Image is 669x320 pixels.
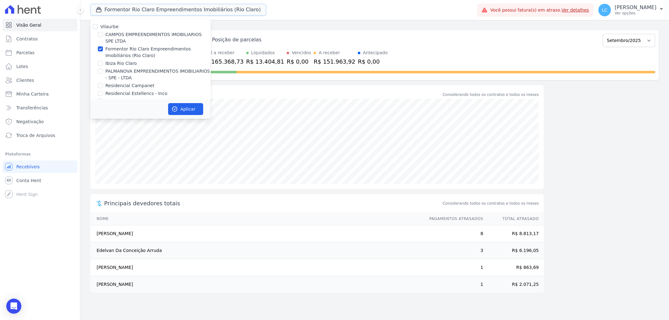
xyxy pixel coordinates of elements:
span: Você possui fatura(s) em atraso. [490,7,589,13]
td: R$ 8.813,17 [484,225,544,242]
span: Negativação [16,118,44,125]
span: Troca de Arquivos [16,132,55,139]
div: Total a receber [202,50,244,56]
td: Edelvan Da Conceição Arruda [90,242,423,259]
a: Recebíveis [3,160,77,173]
th: Total Atrasado [484,212,544,225]
span: Parcelas [16,50,35,56]
div: Plataformas [5,150,75,158]
label: Residencial Estellencs - LBA [105,98,167,105]
div: Considerando todos os contratos e todos os meses [443,92,539,97]
td: R$ 6.196,05 [484,242,544,259]
span: Principais devedores totais [104,199,442,207]
td: 3 [423,242,484,259]
td: R$ 2.071,25 [484,276,544,293]
button: Formentor Rio Claro Empreendimentos Imobiliários (Rio Claro) [90,4,266,16]
a: Clientes [3,74,77,87]
div: R$ 165.368,73 [202,57,244,66]
span: Conta Hent [16,177,41,184]
a: Conta Hent [3,174,77,187]
p: Ver opções [615,11,656,16]
th: Pagamentos Atrasados [423,212,484,225]
div: R$ 151.963,92 [314,57,355,66]
a: Parcelas [3,46,77,59]
div: Saldo devedor total [104,90,442,99]
span: Transferências [16,105,48,111]
a: Ver detalhes [562,8,589,13]
div: Posição de parcelas [212,36,262,44]
div: R$ 13.404,81 [246,57,284,66]
span: LC [602,8,608,12]
span: Contratos [16,36,38,42]
a: Visão Geral [3,19,77,31]
button: Aplicar [168,103,203,115]
div: A receber [319,50,340,56]
label: CAMPOS EMPREENDIMENTOS IMOBILIARIOS SPE LTDA [105,31,211,45]
label: Residencial Campanet [105,82,154,89]
span: Minha Carteira [16,91,49,97]
div: Liquidados [251,50,275,56]
label: Ibiza Rio Claro [105,60,137,67]
span: Clientes [16,77,34,83]
th: Nome [90,212,423,225]
p: [PERSON_NAME] [615,4,656,11]
span: Considerando todos os contratos e todos os meses [443,201,539,206]
div: R$ 0,00 [287,57,311,66]
td: 8 [423,225,484,242]
label: Formentor Rio Claro Empreendimentos Imobiliários (Rio Claro) [105,46,211,59]
a: Transferências [3,102,77,114]
span: Visão Geral [16,22,41,28]
span: Recebíveis [16,164,40,170]
td: [PERSON_NAME] [90,225,423,242]
a: Minha Carteira [3,88,77,100]
td: R$ 863,69 [484,259,544,276]
td: 1 [423,259,484,276]
div: Antecipado [363,50,388,56]
label: Vilaurbe [100,24,119,29]
td: [PERSON_NAME] [90,259,423,276]
label: PALMANOVA EMPREENDIMENTOS IMOBILIARIOS - SPE - LTDA [105,68,211,81]
label: Residencial Estellencs - Inco [105,90,167,97]
div: Open Intercom Messenger [6,299,21,314]
td: [PERSON_NAME] [90,276,423,293]
td: 1 [423,276,484,293]
a: Contratos [3,33,77,45]
span: Lotes [16,63,28,70]
a: Negativação [3,115,77,128]
a: Troca de Arquivos [3,129,77,142]
button: LC [PERSON_NAME] Ver opções [593,1,669,19]
a: Lotes [3,60,77,73]
div: Vencidos [292,50,311,56]
div: R$ 0,00 [358,57,388,66]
